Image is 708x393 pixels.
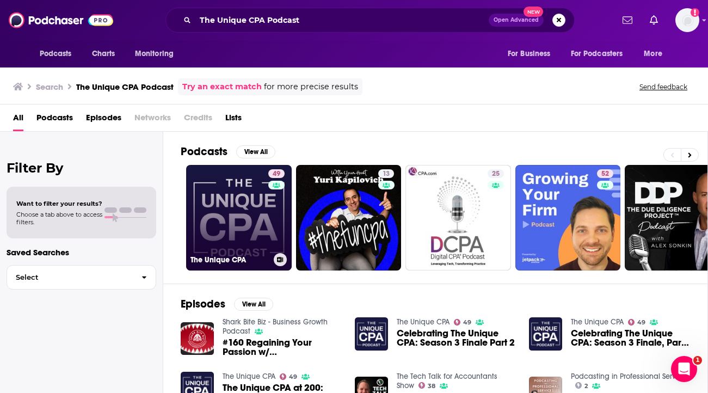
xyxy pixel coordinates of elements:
[397,329,516,347] a: Celebrating The Unique CPA: Season 3 Finale Part 2
[182,81,262,93] a: Try an exact match
[127,44,188,64] button: open menu
[135,46,174,62] span: Monitoring
[492,169,500,180] span: 25
[691,8,699,17] svg: Add a profile image
[454,319,472,326] a: 49
[32,44,86,64] button: open menu
[7,247,156,257] p: Saved Searches
[405,165,511,271] a: 25
[636,82,691,91] button: Send feedback
[618,11,637,29] a: Show notifications dropdown
[165,8,575,33] div: Search podcasts, credits, & more...
[671,356,697,382] iframe: Intercom live chat
[186,165,292,271] a: 49The Unique CPA
[644,46,662,62] span: More
[85,44,122,64] a: Charts
[636,44,676,64] button: open menu
[195,11,489,29] input: Search podcasts, credits, & more...
[181,145,275,158] a: PodcastsView All
[597,169,613,178] a: 52
[571,46,623,62] span: For Podcasters
[223,338,342,357] a: #160 Regaining Your Passion w/ Randy Crabtree of Tri-Merit Specialty Tax & The Unique CPA Podcast
[355,317,388,351] img: Celebrating The Unique CPA: Season 3 Finale Part 2
[296,165,402,271] a: 13
[693,356,702,365] span: 1
[36,109,73,131] a: Podcasts
[13,109,23,131] a: All
[488,169,504,178] a: 25
[564,44,639,64] button: open menu
[575,382,588,389] a: 2
[225,109,242,131] a: Lists
[181,322,214,355] img: #160 Regaining Your Passion w/ Randy Crabtree of Tri-Merit Specialty Tax & The Unique CPA Podcast
[378,169,394,178] a: 13
[571,317,624,327] a: The Unique CPA
[494,17,539,23] span: Open Advanced
[675,8,699,32] button: Show profile menu
[500,44,564,64] button: open menu
[16,211,102,226] span: Choose a tab above to access filters.
[571,372,689,381] a: Podcasting in Professional Services
[428,384,435,389] span: 38
[7,265,156,290] button: Select
[529,317,562,351] img: Celebrating The Unique CPA: Season 3 Finale, Part 1
[181,297,225,311] h2: Episodes
[508,46,551,62] span: For Business
[181,145,227,158] h2: Podcasts
[92,46,115,62] span: Charts
[397,372,497,390] a: The Tech Talk for Accountants Show
[280,373,298,380] a: 49
[489,14,544,27] button: Open AdvancedNew
[418,382,436,389] a: 38
[184,109,212,131] span: Credits
[134,109,171,131] span: Networks
[16,200,102,207] span: Want to filter your results?
[397,317,450,327] a: The Unique CPA
[524,7,543,17] span: New
[40,46,72,62] span: Podcasts
[273,169,280,180] span: 49
[645,11,662,29] a: Show notifications dropdown
[264,81,358,93] span: for more precise results
[628,319,646,326] a: 49
[190,255,269,265] h3: The Unique CPA
[223,338,342,357] span: #160 Regaining Your Passion w/ [PERSON_NAME] of Tri-Merit Specialty Tax & The Unique CPA Podcast
[637,320,645,325] span: 49
[289,374,297,379] span: 49
[7,160,156,176] h2: Filter By
[223,317,328,336] a: Shark Bite Biz - Business Growth Podcast
[234,298,273,311] button: View All
[675,8,699,32] img: User Profile
[9,10,113,30] img: Podchaser - Follow, Share and Rate Podcasts
[515,165,621,271] a: 52
[584,384,588,389] span: 2
[675,8,699,32] span: Logged in as AparnaKulkarni
[181,297,273,311] a: EpisodesView All
[76,82,174,92] h3: The Unique CPA Podcast
[7,274,133,281] span: Select
[601,169,609,180] span: 52
[463,320,471,325] span: 49
[236,145,275,158] button: View All
[223,372,275,381] a: The Unique CPA
[36,82,63,92] h3: Search
[571,329,690,347] a: Celebrating The Unique CPA: Season 3 Finale, Part 1
[268,169,285,178] a: 49
[383,169,390,180] span: 13
[86,109,121,131] a: Episodes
